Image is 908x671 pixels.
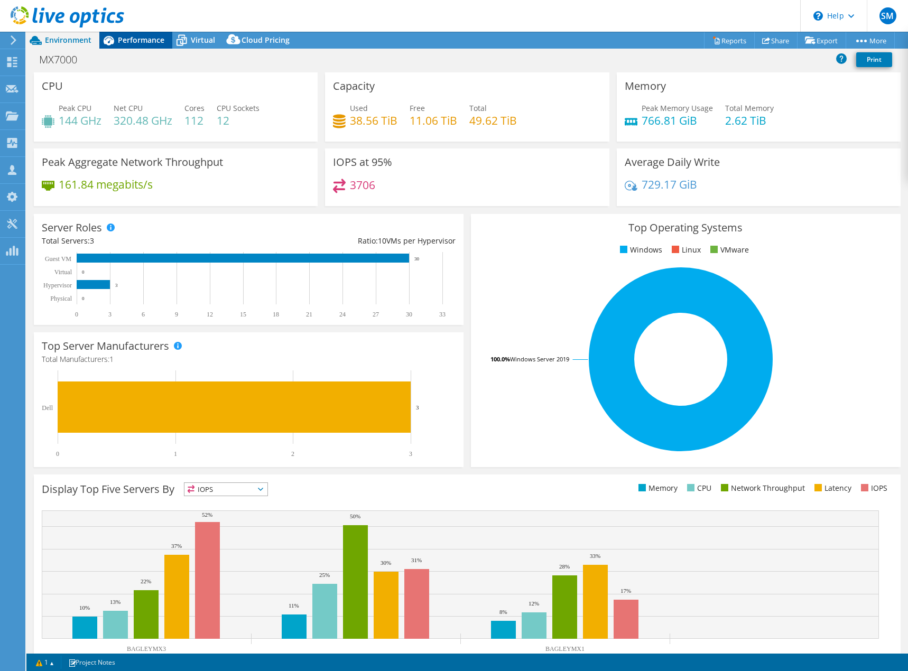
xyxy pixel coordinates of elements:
[207,311,213,318] text: 12
[82,269,85,275] text: 0
[273,311,279,318] text: 18
[306,311,312,318] text: 21
[289,602,299,609] text: 11%
[620,588,631,594] text: 17%
[479,222,893,234] h3: Top Operating Systems
[411,557,422,563] text: 31%
[636,482,678,494] li: Memory
[469,103,487,113] span: Total
[642,103,713,113] span: Peak Memory Usage
[725,103,774,113] span: Total Memory
[59,115,101,126] h4: 144 GHz
[90,236,94,246] span: 3
[114,115,172,126] h4: 320.48 GHz
[490,355,510,363] tspan: 100.0%
[115,283,118,288] text: 3
[54,268,72,276] text: Virtual
[350,179,375,191] h4: 3706
[625,80,666,92] h3: Memory
[617,244,662,256] li: Windows
[240,311,246,318] text: 15
[184,483,267,496] span: IOPS
[42,80,63,92] h3: CPU
[79,604,90,611] text: 10%
[50,295,72,302] text: Physical
[184,103,205,113] span: Cores
[378,236,386,246] span: 10
[171,543,182,549] text: 37%
[559,563,570,570] text: 28%
[410,103,425,113] span: Free
[56,450,59,458] text: 0
[812,482,851,494] li: Latency
[339,311,346,318] text: 24
[217,115,260,126] h4: 12
[669,244,701,256] li: Linux
[109,354,114,364] span: 1
[142,311,145,318] text: 6
[191,35,215,45] span: Virtual
[510,355,569,363] tspan: Windows Server 2019
[754,32,798,49] a: Share
[499,609,507,615] text: 8%
[110,599,121,605] text: 13%
[725,115,774,126] h4: 2.62 TiB
[350,513,360,519] text: 50%
[381,560,391,566] text: 30%
[118,35,164,45] span: Performance
[59,103,91,113] span: Peak CPU
[545,645,585,653] text: BAGLEYMX1
[141,578,151,584] text: 22%
[410,115,457,126] h4: 11.06 TiB
[708,244,749,256] li: VMware
[42,235,248,247] div: Total Servers:
[846,32,895,49] a: More
[684,482,711,494] li: CPU
[319,572,330,578] text: 25%
[174,450,177,458] text: 1
[797,32,846,49] a: Export
[45,255,71,263] text: Guest VM
[108,311,112,318] text: 3
[856,52,892,67] a: Print
[42,353,456,365] h4: Total Manufacturers:
[75,311,78,318] text: 0
[439,311,446,318] text: 33
[217,103,260,113] span: CPU Sockets
[642,115,713,126] h4: 766.81 GiB
[642,179,697,190] h4: 729.17 GiB
[858,482,887,494] li: IOPS
[333,80,375,92] h3: Capacity
[175,311,178,318] text: 9
[813,11,823,21] svg: \n
[184,115,205,126] h4: 112
[61,656,123,669] a: Project Notes
[416,404,419,411] text: 3
[333,156,392,168] h3: IOPS at 95%
[42,156,223,168] h3: Peak Aggregate Network Throughput
[202,511,212,518] text: 52%
[34,54,94,66] h1: MX7000
[469,115,517,126] h4: 49.62 TiB
[45,35,91,45] span: Environment
[373,311,379,318] text: 27
[529,600,539,607] text: 12%
[718,482,805,494] li: Network Throughput
[127,645,166,653] text: BAGLEYMX3
[42,222,102,234] h3: Server Roles
[59,179,153,190] h4: 161.84 megabits/s
[42,340,169,352] h3: Top Server Manufacturers
[350,103,368,113] span: Used
[590,553,600,559] text: 33%
[114,103,143,113] span: Net CPU
[350,115,397,126] h4: 38.56 TiB
[248,235,455,247] div: Ratio: VMs per Hypervisor
[82,296,85,301] text: 0
[43,282,72,289] text: Hypervisor
[409,450,412,458] text: 3
[42,404,53,412] text: Dell
[291,450,294,458] text: 2
[625,156,720,168] h3: Average Daily Write
[879,7,896,24] span: SM
[406,311,412,318] text: 30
